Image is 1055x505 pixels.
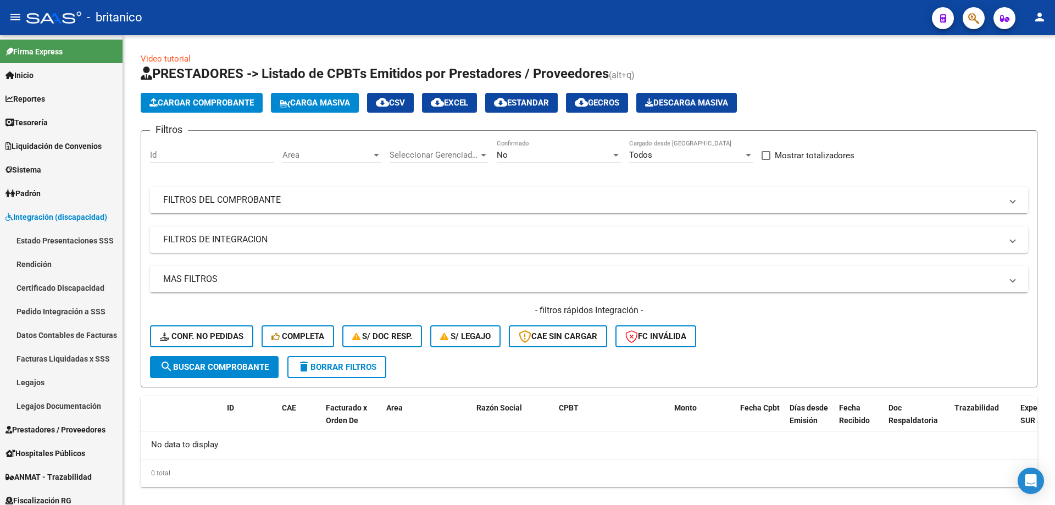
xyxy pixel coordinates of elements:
[282,403,296,412] span: CAE
[386,403,403,412] span: Area
[519,331,597,341] span: CAE SIN CARGAR
[326,403,367,425] span: Facturado x Orden De
[494,98,549,108] span: Estandar
[431,96,444,109] mat-icon: cloud_download
[5,187,41,199] span: Padrón
[150,356,279,378] button: Buscar Comprobante
[367,93,414,113] button: CSV
[790,403,828,425] span: Días desde Emisión
[150,226,1028,253] mat-expansion-panel-header: FILTROS DE INTEGRACION
[835,396,884,445] datatable-header-cell: Fecha Recibido
[160,331,243,341] span: Conf. no pedidas
[575,98,619,108] span: Gecros
[376,98,405,108] span: CSV
[262,325,334,347] button: Completa
[950,396,1016,445] datatable-header-cell: Trazabilidad
[645,98,728,108] span: Descarga Masiva
[5,116,48,129] span: Tesorería
[736,396,785,445] datatable-header-cell: Fecha Cpbt
[150,325,253,347] button: Conf. no pedidas
[559,403,579,412] span: CPBT
[954,403,999,412] span: Trazabilidad
[9,10,22,24] mat-icon: menu
[150,187,1028,213] mat-expansion-panel-header: FILTROS DEL COMPROBANTE
[476,403,522,412] span: Razón Social
[160,360,173,373] mat-icon: search
[431,98,468,108] span: EXCEL
[277,396,321,445] datatable-header-cell: CAE
[376,96,389,109] mat-icon: cloud_download
[1033,10,1046,24] mat-icon: person
[141,459,1037,487] div: 0 total
[494,96,507,109] mat-icon: cloud_download
[609,70,635,80] span: (alt+q)
[5,164,41,176] span: Sistema
[430,325,501,347] button: S/ legajo
[740,403,780,412] span: Fecha Cpbt
[5,140,102,152] span: Liquidación de Convenios
[5,211,107,223] span: Integración (discapacidad)
[472,396,554,445] datatable-header-cell: Razón Social
[150,122,188,137] h3: Filtros
[5,471,92,483] span: ANMAT - Trazabilidad
[1018,468,1044,494] div: Open Intercom Messenger
[884,396,950,445] datatable-header-cell: Doc Respaldatoria
[282,150,371,160] span: Area
[141,66,609,81] span: PRESTADORES -> Listado de CPBTs Emitidos por Prestadores / Proveedores
[636,93,737,113] app-download-masive: Descarga masiva de comprobantes (adjuntos)
[342,325,423,347] button: S/ Doc Resp.
[149,98,254,108] span: Cargar Comprobante
[163,194,1002,206] mat-panel-title: FILTROS DEL COMPROBANTE
[575,96,588,109] mat-icon: cloud_download
[141,93,263,113] button: Cargar Comprobante
[440,331,491,341] span: S/ legajo
[5,447,85,459] span: Hospitales Públicos
[321,396,382,445] datatable-header-cell: Facturado x Orden De
[150,266,1028,292] mat-expansion-panel-header: MAS FILTROS
[775,149,854,162] span: Mostrar totalizadores
[615,325,696,347] button: FC Inválida
[227,403,234,412] span: ID
[485,93,558,113] button: Estandar
[297,360,310,373] mat-icon: delete
[390,150,479,160] span: Seleccionar Gerenciador
[889,403,938,425] span: Doc Respaldatoria
[352,331,413,341] span: S/ Doc Resp.
[271,331,324,341] span: Completa
[141,54,191,64] a: Video tutorial
[87,5,142,30] span: - britanico
[5,424,105,436] span: Prestadores / Proveedores
[382,396,456,445] datatable-header-cell: Area
[670,396,736,445] datatable-header-cell: Monto
[223,396,277,445] datatable-header-cell: ID
[160,362,269,372] span: Buscar Comprobante
[163,273,1002,285] mat-panel-title: MAS FILTROS
[636,93,737,113] button: Descarga Masiva
[422,93,477,113] button: EXCEL
[629,150,652,160] span: Todos
[5,69,34,81] span: Inicio
[280,98,350,108] span: Carga Masiva
[674,403,697,412] span: Monto
[163,234,1002,246] mat-panel-title: FILTROS DE INTEGRACION
[5,93,45,105] span: Reportes
[497,150,508,160] span: No
[287,356,386,378] button: Borrar Filtros
[554,396,670,445] datatable-header-cell: CPBT
[509,325,607,347] button: CAE SIN CARGAR
[785,396,835,445] datatable-header-cell: Días desde Emisión
[271,93,359,113] button: Carga Masiva
[625,331,686,341] span: FC Inválida
[141,431,1037,459] div: No data to display
[839,403,870,425] span: Fecha Recibido
[566,93,628,113] button: Gecros
[297,362,376,372] span: Borrar Filtros
[5,46,63,58] span: Firma Express
[150,304,1028,317] h4: - filtros rápidos Integración -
